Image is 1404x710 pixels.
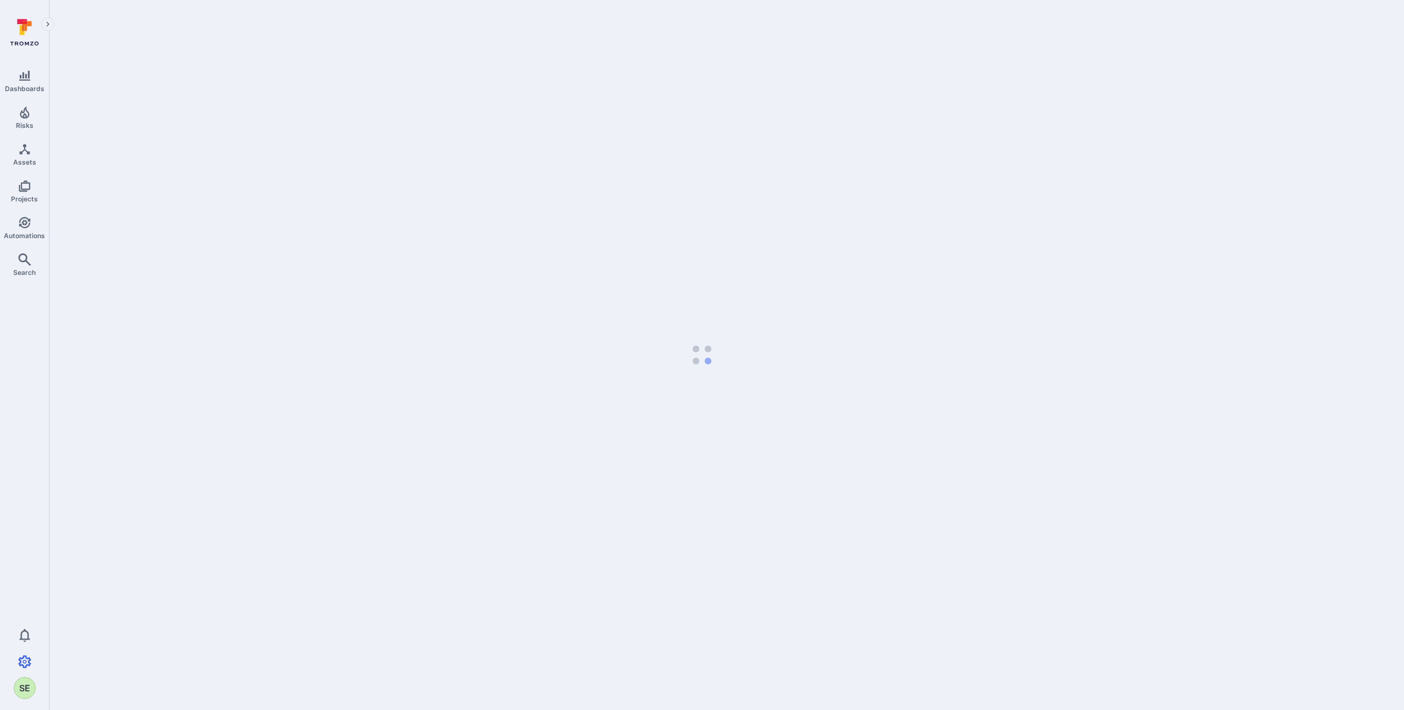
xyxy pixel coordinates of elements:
[5,84,44,93] span: Dashboards
[11,195,38,203] span: Projects
[16,121,33,129] span: Risks
[13,268,36,277] span: Search
[14,677,36,699] button: SE
[44,20,52,29] i: Expand navigation menu
[41,18,54,31] button: Expand navigation menu
[4,232,45,240] span: Automations
[14,677,36,699] div: Sharon Emmett
[13,158,36,166] span: Assets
